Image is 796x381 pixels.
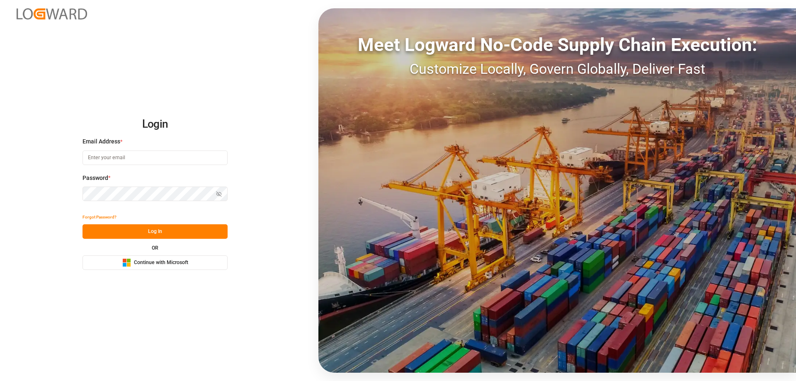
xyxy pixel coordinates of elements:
[83,111,228,138] h2: Login
[134,259,188,267] span: Continue with Microsoft
[83,224,228,239] button: Log In
[152,245,158,250] small: OR
[318,58,796,80] div: Customize Locally, Govern Globally, Deliver Fast
[83,174,108,182] span: Password
[83,137,120,146] span: Email Address
[83,210,116,224] button: Forgot Password?
[83,150,228,165] input: Enter your email
[318,31,796,58] div: Meet Logward No-Code Supply Chain Execution:
[83,255,228,270] button: Continue with Microsoft
[17,8,87,19] img: Logward_new_orange.png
